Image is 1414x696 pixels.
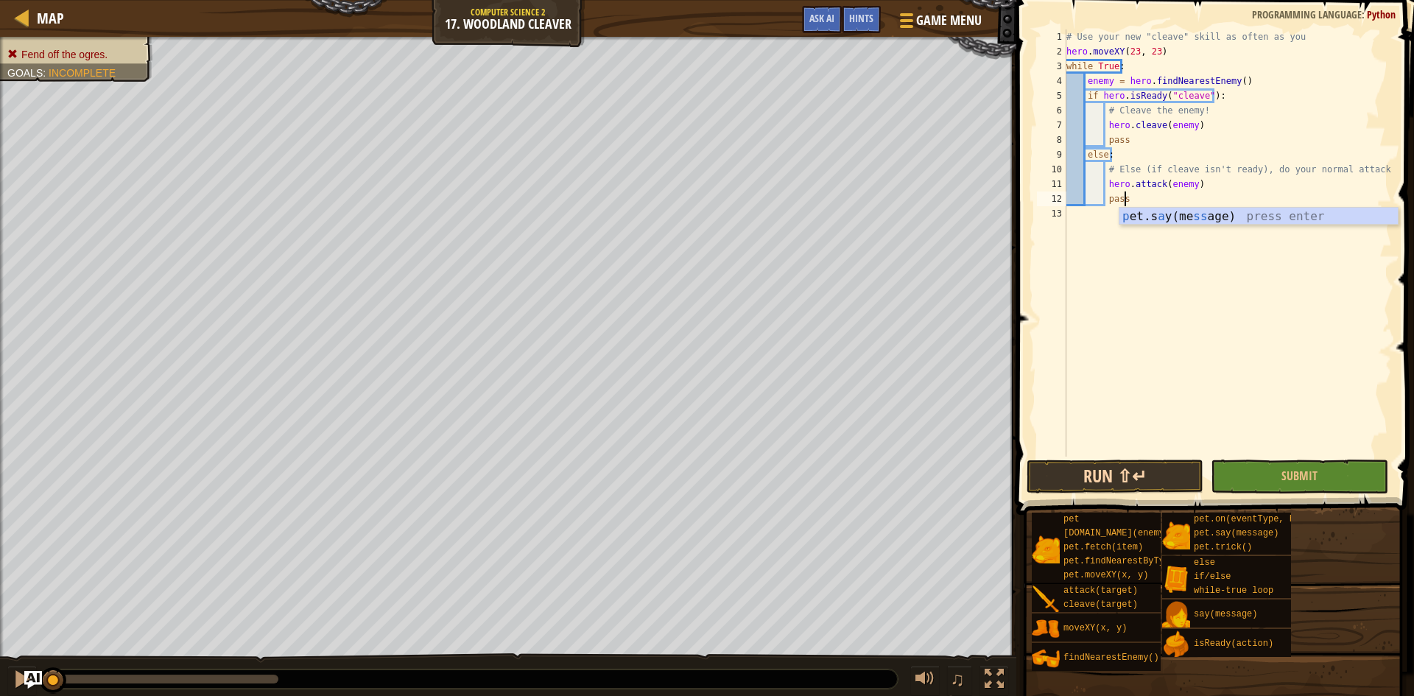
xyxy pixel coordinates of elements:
[1037,162,1066,177] div: 10
[916,11,982,30] span: Game Menu
[1194,586,1273,596] span: while-true loop
[1367,7,1396,21] span: Python
[1194,639,1273,649] span: isReady(action)
[1037,88,1066,103] div: 5
[1194,558,1215,568] span: else
[1194,542,1252,552] span: pet.trick()
[1362,7,1367,21] span: :
[1162,601,1190,629] img: portrait.png
[1037,118,1066,133] div: 7
[950,668,965,690] span: ♫
[910,666,940,696] button: Adjust volume
[1037,44,1066,59] div: 2
[29,8,64,28] a: Map
[1037,133,1066,147] div: 8
[1037,147,1066,162] div: 9
[1037,191,1066,206] div: 12
[1281,468,1318,484] span: Submit
[1063,514,1080,524] span: pet
[21,49,108,60] span: Fend off the ogres.
[1162,521,1190,549] img: portrait.png
[1032,644,1060,672] img: portrait.png
[7,67,43,79] span: Goals
[1194,528,1278,538] span: pet.say(message)
[888,6,991,41] button: Game Menu
[1194,514,1332,524] span: pet.on(eventType, handler)
[1032,615,1060,643] img: portrait.png
[1037,206,1066,221] div: 13
[947,666,972,696] button: ♫
[1063,542,1143,552] span: pet.fetch(item)
[1162,630,1190,658] img: portrait.png
[802,6,842,33] button: Ask AI
[1032,535,1060,563] img: portrait.png
[1063,653,1159,663] span: findNearestEnemy()
[1063,600,1138,610] span: cleave(target)
[1063,528,1169,538] span: [DOMAIN_NAME](enemy)
[7,666,37,696] button: Ctrl + P: Pause
[24,671,42,689] button: Ask AI
[7,47,141,62] li: Fend off the ogres.
[1063,586,1138,596] span: attack(target)
[809,11,834,25] span: Ask AI
[37,8,64,28] span: Map
[1027,460,1203,493] button: Run ⇧↵
[1063,556,1206,566] span: pet.findNearestByType(type)
[849,11,873,25] span: Hints
[1037,29,1066,44] div: 1
[979,666,1009,696] button: Toggle fullscreen
[49,67,116,79] span: Incomplete
[1063,570,1148,580] span: pet.moveXY(x, y)
[43,67,49,79] span: :
[1037,59,1066,74] div: 3
[1194,609,1257,619] span: say(message)
[1037,103,1066,118] div: 6
[1037,74,1066,88] div: 4
[1037,177,1066,191] div: 11
[1211,460,1387,493] button: Submit
[1162,565,1190,593] img: portrait.png
[1063,623,1127,633] span: moveXY(x, y)
[1194,572,1231,582] span: if/else
[1032,586,1060,614] img: portrait.png
[1252,7,1362,21] span: Programming language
